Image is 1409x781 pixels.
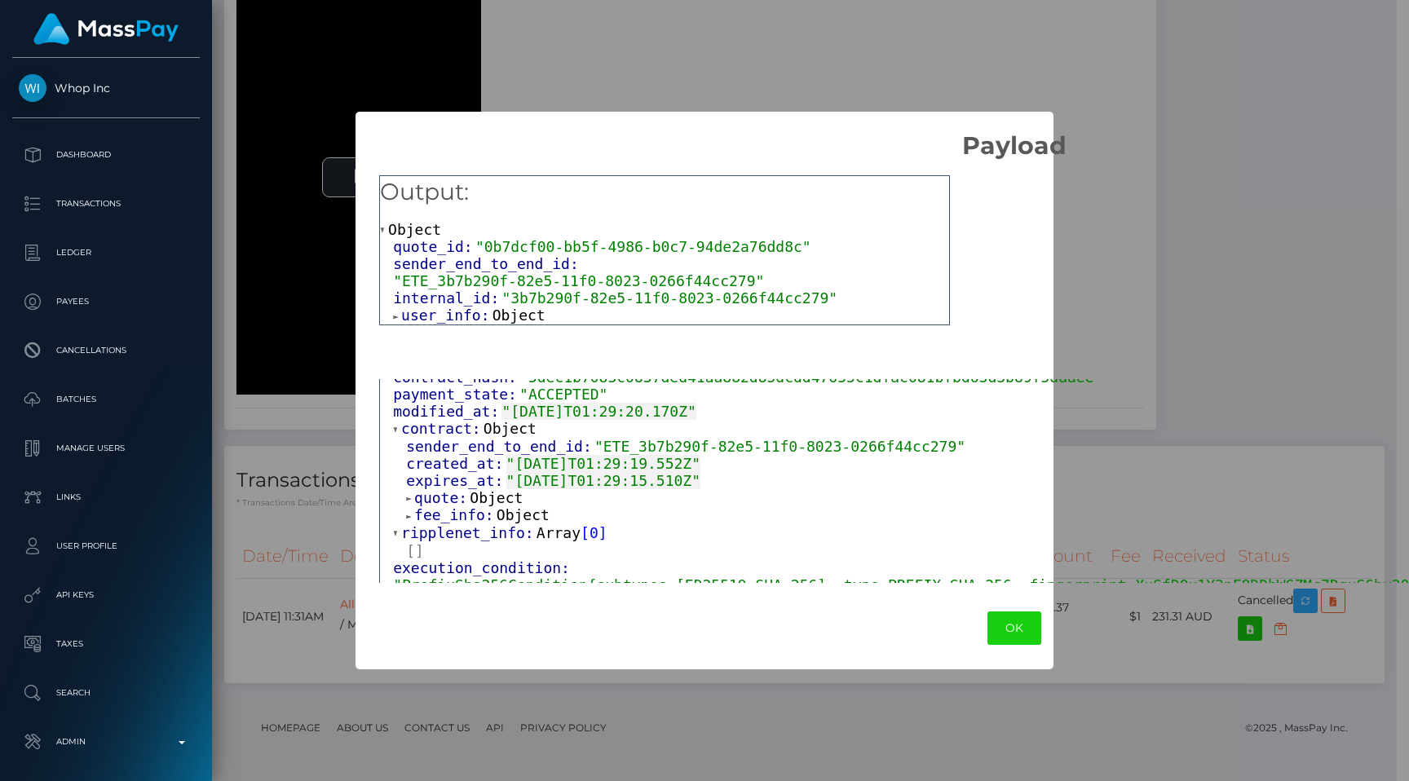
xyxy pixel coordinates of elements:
[406,438,594,455] span: sender_end_to_end_id:
[388,221,441,238] span: Object
[393,403,501,420] span: modified_at:
[598,524,607,541] span: ]
[406,455,506,472] span: created_at:
[19,485,193,510] p: Links
[393,559,572,576] span: execution_condition:
[19,583,193,607] p: API Keys
[393,238,475,255] span: quote_id:
[506,455,700,472] span: "[DATE]T01:29:19.552Z"
[19,192,193,216] p: Transactions
[19,730,193,754] p: Admin
[484,420,537,437] span: Object
[537,524,581,541] span: Array
[19,387,193,412] p: Batches
[19,681,193,705] p: Search
[401,420,484,437] span: contract:
[590,524,598,541] span: 0
[581,524,590,541] span: [
[414,506,497,523] span: fee_info:
[19,338,193,363] p: Cancellations
[393,255,581,272] span: sender_end_to_end_id:
[19,240,193,265] p: Ledger
[19,632,193,656] p: Taxes
[19,289,193,314] p: Payees
[406,472,506,489] span: expires_at:
[987,611,1041,645] button: OK
[497,506,550,523] span: Object
[401,307,492,324] span: user_info:
[594,438,965,455] span: "ETE_3b7b290f-82e5-11f0-8023-0266f44cc279"
[393,272,764,289] span: "ETE_3b7b290f-82e5-11f0-8023-0266f44cc279"
[19,534,193,558] p: User Profile
[19,74,46,102] img: Whop Inc
[414,489,470,506] span: quote:
[506,472,700,489] span: "[DATE]T01:29:15.510Z"
[393,386,519,403] span: payment_state:
[501,289,837,307] span: "3b7b290f-82e5-11f0-8023-0266f44cc279"
[19,436,193,461] p: Manage Users
[492,307,545,324] span: Object
[393,289,501,307] span: internal_id:
[501,403,696,420] span: "[DATE]T01:29:20.170Z"
[380,176,949,209] h5: Output:
[401,524,537,541] span: ripplenet_info:
[33,13,179,45] img: MassPay Logo
[19,143,193,167] p: Dashboard
[470,489,523,506] span: Object
[12,81,200,95] span: Whop Inc
[519,386,607,403] span: "ACCEPTED"
[475,238,811,255] span: "0b7dcf00-bb5f-4986-b0c7-94de2a76dd8c"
